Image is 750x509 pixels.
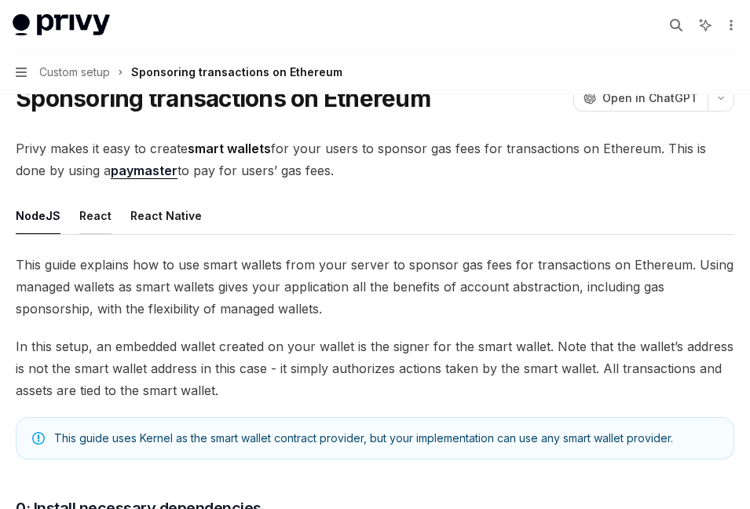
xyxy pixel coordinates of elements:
[13,14,110,36] img: light logo
[16,335,734,401] span: In this setup, an embedded wallet created on your wallet is the signer for the smart wallet. Note...
[79,197,112,234] button: React
[39,63,110,82] span: Custom setup
[722,14,737,36] button: More actions
[16,84,430,112] h1: Sponsoring transactions on Ethereum
[130,197,202,234] button: React Native
[16,254,734,320] span: This guide explains how to use smart wallets from your server to sponsor gas fees for transaction...
[188,141,271,156] strong: smart wallets
[16,137,734,181] span: Privy makes it easy to create for your users to sponsor gas fees for transactions on Ethereum. Th...
[32,432,45,445] svg: Note
[16,197,60,234] button: NodeJS
[573,85,708,112] button: Open in ChatGPT
[602,90,698,106] span: Open in ChatGPT
[111,163,177,179] a: paymaster
[131,63,342,82] div: Sponsoring transactions on Ethereum
[54,430,718,446] span: This guide uses Kernel as the smart wallet contract provider, but your implementation can use any...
